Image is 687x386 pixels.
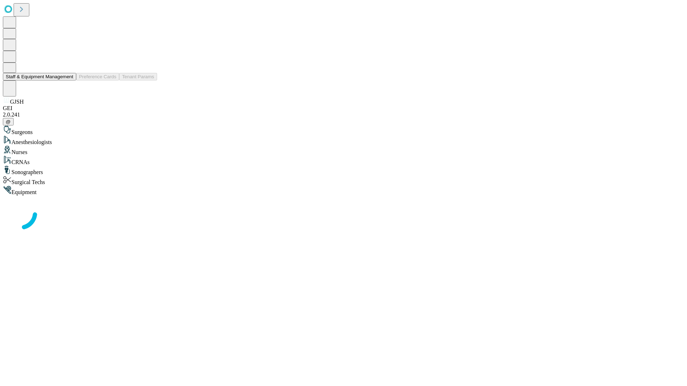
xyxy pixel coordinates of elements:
[76,73,119,80] button: Preference Cards
[3,105,684,112] div: GEI
[6,119,11,124] span: @
[3,135,684,145] div: Anesthesiologists
[3,155,684,165] div: CRNAs
[3,73,76,80] button: Staff & Equipment Management
[3,145,684,155] div: Nurses
[3,165,684,175] div: Sonographers
[3,112,684,118] div: 2.0.241
[3,118,14,125] button: @
[3,185,684,196] div: Equipment
[10,99,24,105] span: GJSH
[119,73,157,80] button: Tenant Params
[3,125,684,135] div: Surgeons
[3,175,684,185] div: Surgical Techs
